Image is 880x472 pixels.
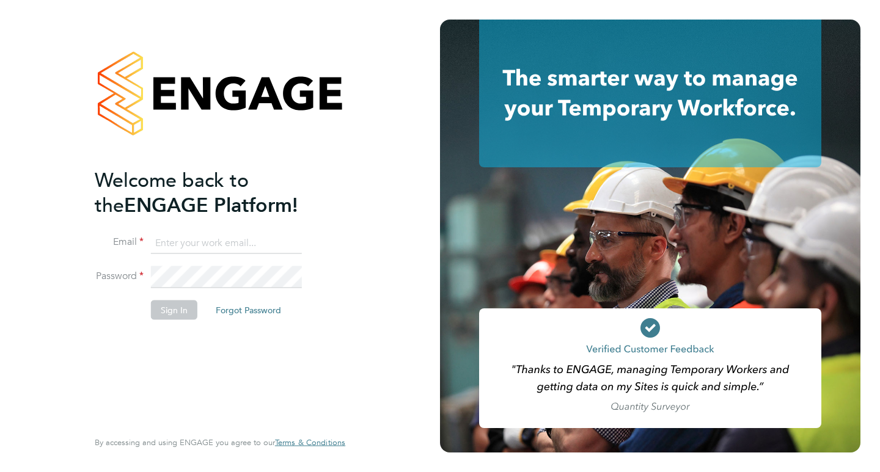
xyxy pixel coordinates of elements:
button: Sign In [151,300,197,320]
button: Forgot Password [206,300,291,320]
h2: ENGAGE Platform! [95,167,333,217]
label: Password [95,270,144,283]
span: Welcome back to the [95,168,249,217]
label: Email [95,236,144,249]
a: Terms & Conditions [275,438,345,448]
span: By accessing and using ENGAGE you agree to our [95,437,345,448]
input: Enter your work email... [151,232,302,254]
